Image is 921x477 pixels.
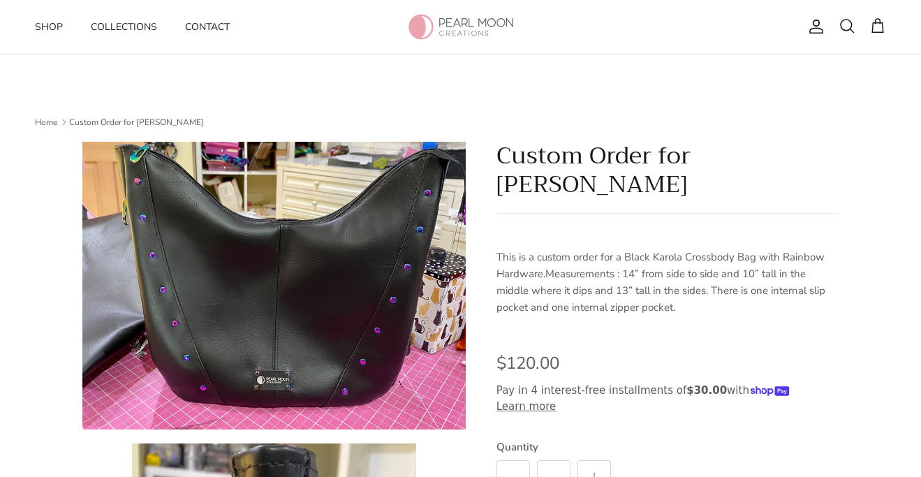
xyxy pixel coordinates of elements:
a: Contact [172,4,242,50]
img: Pearl Moon Creations [408,14,513,40]
span: Measurements : 14” from side to side and 10” tall in the middle where it dips and 13” tall in the... [496,267,825,314]
h1: Custom Order for [PERSON_NAME] [496,142,839,199]
a: Home [35,116,57,127]
a: Collections [78,4,170,50]
a: Custom Order for [PERSON_NAME] [69,116,204,127]
span: $120.00 [496,352,559,375]
nav: Breadcrumbs [35,116,886,128]
p: This is a custom order for a Black Karola Crossbody Bag with Rainbow Hardware. [496,249,839,316]
label: Quantity [496,440,839,455]
a: Account [802,18,825,35]
a: Shop [22,4,75,50]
